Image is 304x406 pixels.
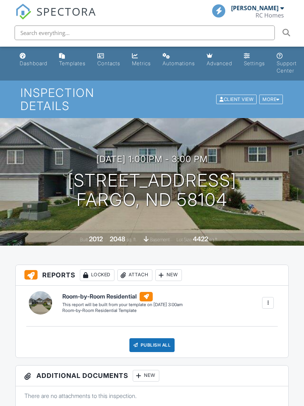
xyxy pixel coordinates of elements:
[176,237,192,242] span: Lot Size
[216,94,257,104] div: Client View
[215,96,258,102] a: Client View
[274,50,300,78] a: Support Center
[16,265,289,286] h3: Reports
[155,269,182,281] div: New
[256,12,284,19] div: RC Homes
[15,26,275,40] input: Search everything...
[126,237,137,242] span: sq. ft.
[231,4,278,12] div: [PERSON_NAME]
[160,50,198,70] a: Automations (Basic)
[132,60,151,66] div: Metrics
[277,60,297,74] div: Support Center
[207,60,232,66] div: Advanced
[56,50,89,70] a: Templates
[209,237,218,242] span: sq.ft.
[15,4,31,20] img: The Best Home Inspection Software - Spectora
[24,392,280,400] p: There are no attachments to this inspection.
[36,4,96,19] span: SPECTORA
[133,370,159,382] div: New
[62,308,183,314] div: Room-by-Room Residential Template
[244,60,265,66] div: Settings
[97,60,120,66] div: Contacts
[62,292,183,301] h6: Room-by-Room Residential
[62,302,183,308] div: This report will be built from your template on [DATE] 3:00am
[80,237,88,242] span: Built
[193,235,208,243] div: 4422
[20,60,47,66] div: Dashboard
[110,235,125,243] div: 2048
[129,338,175,352] div: Publish All
[259,94,283,104] div: More
[89,235,103,243] div: 2012
[117,269,152,281] div: Attach
[16,366,289,386] h3: Additional Documents
[94,50,123,70] a: Contacts
[163,60,195,66] div: Automations
[59,60,86,66] div: Templates
[96,154,208,164] h3: [DATE] 1:00 pm - 3:00 pm
[17,50,50,70] a: Dashboard
[80,269,114,281] div: Locked
[15,10,96,25] a: SPECTORA
[150,237,169,242] span: basement
[20,86,284,112] h1: Inspection Details
[204,50,235,70] a: Advanced
[129,50,154,70] a: Metrics
[68,171,237,210] h1: [STREET_ADDRESS] Fargo, ND 58104
[241,50,268,70] a: Settings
